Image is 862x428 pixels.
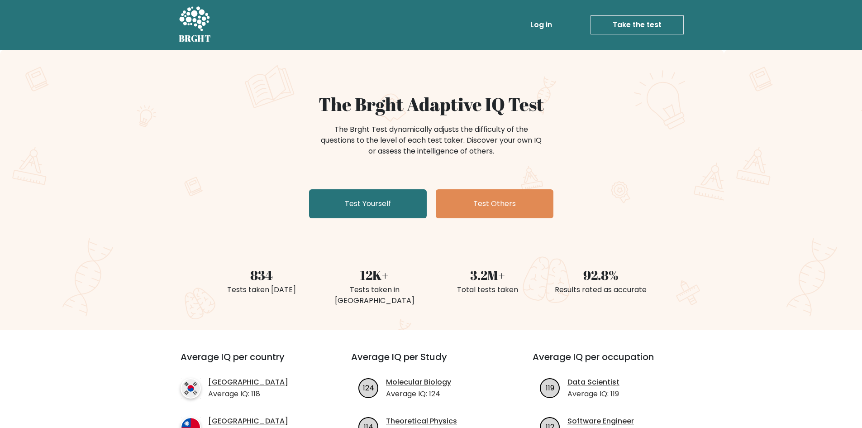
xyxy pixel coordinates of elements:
[567,389,619,399] p: Average IQ: 119
[208,416,288,427] a: [GEOGRAPHIC_DATA]
[363,382,374,393] text: 124
[210,284,313,295] div: Tests taken [DATE]
[591,15,684,34] a: Take the test
[181,378,201,399] img: country
[208,389,288,399] p: Average IQ: 118
[318,124,544,157] div: The Brght Test dynamically adjusts the difficulty of the questions to the level of each test take...
[567,416,634,427] a: Software Engineer
[179,33,211,44] h5: BRGHT
[351,351,511,373] h3: Average IQ per Study
[567,377,619,388] a: Data Scientist
[386,416,457,427] a: Theoretical Physics
[386,377,451,388] a: Molecular Biology
[436,189,553,218] a: Test Others
[309,189,427,218] a: Test Yourself
[210,93,652,115] h1: The Brght Adaptive IQ Test
[210,265,313,284] div: 834
[437,284,539,295] div: Total tests taken
[527,16,556,34] a: Log in
[533,351,692,373] h3: Average IQ per occupation
[324,284,426,306] div: Tests taken in [GEOGRAPHIC_DATA]
[181,351,319,373] h3: Average IQ per country
[437,265,539,284] div: 3.2M+
[179,4,211,46] a: BRGHT
[386,389,451,399] p: Average IQ: 124
[208,377,288,388] a: [GEOGRAPHIC_DATA]
[550,284,652,295] div: Results rated as accurate
[546,382,554,393] text: 119
[550,265,652,284] div: 92.8%
[324,265,426,284] div: 12K+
